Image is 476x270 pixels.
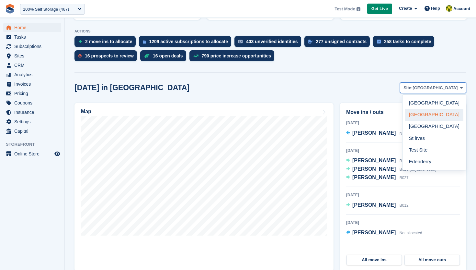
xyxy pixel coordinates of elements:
a: 16 prospects to review [74,50,140,65]
span: Analytics [14,70,53,79]
div: 403 unverified identities [246,39,298,44]
a: [PERSON_NAME] B021 (148272) [346,157,425,165]
a: menu [3,32,61,42]
span: B026 (keysafe: 3839) [400,167,436,172]
a: [PERSON_NAME] B012 [346,201,409,210]
a: 790 price increase opportunities [189,50,278,65]
span: [PERSON_NAME] [352,158,396,163]
span: [PERSON_NAME] [352,230,396,235]
a: menu [3,108,61,117]
h2: Move ins / outs [346,108,460,116]
span: Capital [14,127,53,136]
a: menu [3,80,61,89]
a: 403 unverified identities [234,36,304,50]
span: B021 (148272) [400,159,425,163]
a: Test Site [405,144,463,156]
span: [PERSON_NAME] [352,130,396,136]
a: menu [3,51,61,60]
img: task-75834270c22a3079a89374b754ae025e5fb1db73e45f91037f5363f120a921f8.svg [377,40,381,43]
span: Invoices [14,80,53,89]
a: menu [3,42,61,51]
div: 100% Self Storage (467) [23,6,69,13]
span: Not allocated [400,231,422,235]
a: Get Live [367,4,392,14]
div: 1209 active subscriptions to allocate [149,39,228,44]
a: menu [3,70,61,79]
div: [DATE] [346,148,460,153]
img: deal-1b604bf984904fb50ccaf53a9ad4b4a5d6e5aea283cecdc64d6e3604feb123c2.svg [144,54,150,58]
span: Online Store [14,149,53,158]
a: 258 tasks to complete [373,36,438,50]
a: [PERSON_NAME] B026 (keysafe: 3839) [346,165,436,174]
img: icon-info-grey-7440780725fd019a000dd9b08b2336e03edf1995a4989e88bcd33f0948082b44.svg [357,7,360,11]
span: Sites [14,51,53,60]
span: [PERSON_NAME] [352,166,396,172]
span: Site: [403,85,413,91]
a: All move outs [404,255,460,265]
a: [PERSON_NAME] B027 [346,174,409,182]
span: [PERSON_NAME] [352,175,396,180]
span: B027 [400,176,409,180]
div: [DATE] [346,220,460,226]
span: Not allocated [400,131,422,136]
a: 16 open deals [140,50,189,65]
img: price_increase_opportunities-93ffe204e8149a01c8c9dc8f82e8f89637d9d84a8eef4429ea346261dce0b2c0.svg [193,55,198,57]
span: Help [431,5,440,12]
a: 2 move ins to allocate [74,36,139,50]
img: prospect-51fa495bee0391a8d652442698ab0144808aea92771e9ea1ae160a38d050c398.svg [78,54,82,58]
a: menu [3,61,61,70]
a: [PERSON_NAME] Not allocated [346,129,422,138]
h2: [DATE] in [GEOGRAPHIC_DATA] [74,83,189,92]
span: Account [453,6,470,12]
img: active_subscription_to_allocate_icon-d502201f5373d7db506a760aba3b589e785aa758c864c3986d89f69b8ff3... [143,40,146,44]
a: menu [3,98,61,107]
a: menu [3,149,61,158]
button: Site: [GEOGRAPHIC_DATA] [400,82,466,93]
span: Get Live [371,6,388,12]
span: Subscriptions [14,42,53,51]
div: 790 price increase opportunities [202,53,271,58]
a: All move ins [346,255,402,265]
a: menu [3,89,61,98]
div: [DATE] [346,120,460,126]
img: Rob Sweeney [446,5,452,12]
img: contract_signature_icon-13c848040528278c33f63329250d36e43548de30e8caae1d1a13099fd9432cc5.svg [308,40,313,43]
div: [DATE] [346,247,460,253]
a: Edenderry [405,156,463,167]
a: 1209 active subscriptions to allocate [139,36,235,50]
span: CRM [14,61,53,70]
img: verify_identity-adf6edd0f0f0b5bbfe63781bf79b02c33cf7c696d77639b501bdc392416b5a36.svg [238,40,243,43]
span: Pricing [14,89,53,98]
div: 2 move ins to allocate [85,39,132,44]
div: 16 prospects to review [85,53,134,58]
div: 16 open deals [153,53,183,58]
span: Home [14,23,53,32]
img: stora-icon-8386f47178a22dfd0bd8f6a31ec36ba5ce8667c1dd55bd0f319d3a0aa187defe.svg [5,4,15,14]
span: Coupons [14,98,53,107]
a: Preview store [53,150,61,158]
a: menu [3,23,61,32]
a: menu [3,127,61,136]
div: [DATE] [346,192,460,198]
h2: Map [81,109,91,115]
span: Storefront [6,141,64,148]
a: [GEOGRAPHIC_DATA] [405,121,463,132]
a: 277 unsigned contracts [304,36,373,50]
div: 258 tasks to complete [384,39,431,44]
p: ACTIONS [74,29,466,33]
span: Insurance [14,108,53,117]
img: move_ins_to_allocate_icon-fdf77a2bb77ea45bf5b3d319d69a93e2d87916cf1d5bf7949dd705db3b84f3ca.svg [78,40,82,43]
div: 277 unsigned contracts [316,39,367,44]
span: Tasks [14,32,53,42]
a: menu [3,117,61,126]
span: [GEOGRAPHIC_DATA] [413,85,458,91]
span: Settings [14,117,53,126]
span: Create [399,5,412,12]
a: St iIves [405,132,463,144]
a: [PERSON_NAME] Not allocated [346,229,422,237]
a: [GEOGRAPHIC_DATA] [405,109,463,121]
span: B012 [400,203,409,208]
span: Test Mode [334,6,355,12]
span: [PERSON_NAME] [352,202,396,208]
a: [GEOGRAPHIC_DATA] [405,97,463,109]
